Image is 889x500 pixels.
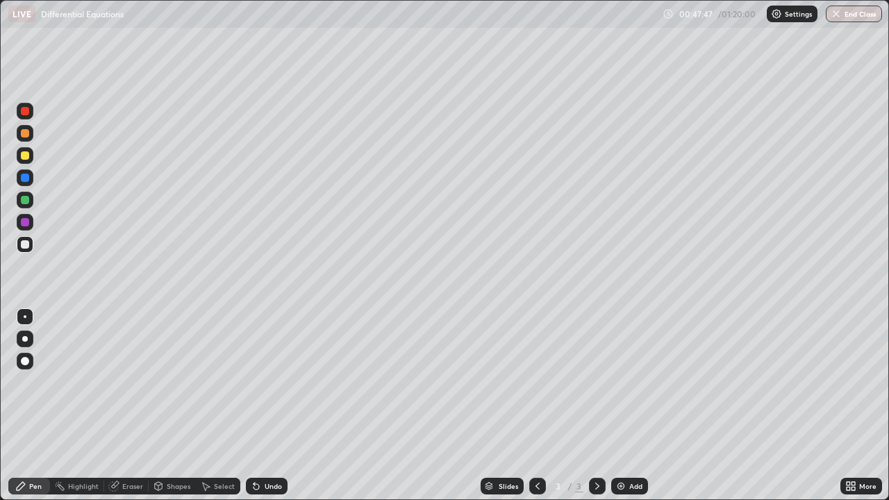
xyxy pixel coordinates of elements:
div: 3 [551,482,565,490]
div: / [568,482,572,490]
p: Settings [785,10,812,17]
div: Highlight [68,483,99,490]
p: Differential Equations [41,8,124,19]
div: Add [629,483,642,490]
div: Select [214,483,235,490]
div: Pen [29,483,42,490]
div: Undo [265,483,282,490]
img: class-settings-icons [771,8,782,19]
button: End Class [826,6,882,22]
p: LIVE [13,8,31,19]
img: add-slide-button [615,481,626,492]
div: 3 [575,480,583,492]
div: Eraser [122,483,143,490]
img: end-class-cross [831,8,842,19]
div: More [859,483,876,490]
div: Shapes [167,483,190,490]
div: Slides [499,483,518,490]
